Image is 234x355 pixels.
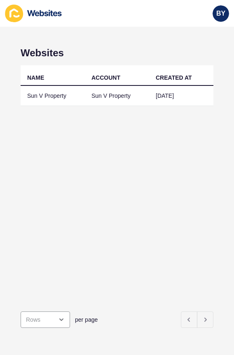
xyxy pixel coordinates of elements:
h1: Websites [21,47,213,59]
div: open menu [21,311,70,328]
td: [DATE] [149,86,213,106]
div: NAME [27,74,44,82]
td: Sun V Property [85,86,149,106]
span: BY [216,9,225,18]
div: CREATED AT [156,74,192,82]
td: Sun V Property [21,86,85,106]
div: ACCOUNT [91,74,120,82]
span: per page [75,316,98,324]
